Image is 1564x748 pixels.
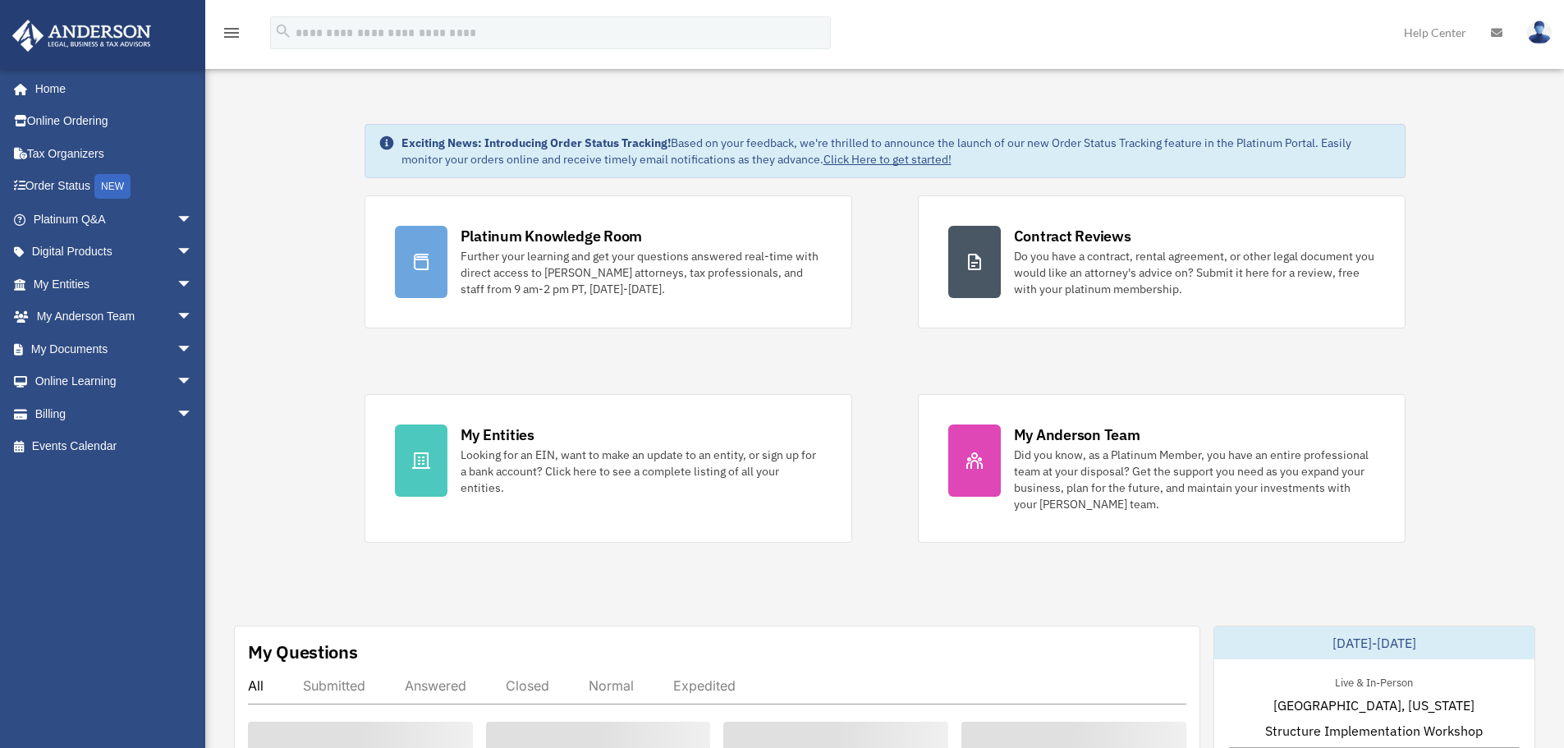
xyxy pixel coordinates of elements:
img: Anderson Advisors Platinum Portal [7,20,156,52]
a: My Entitiesarrow_drop_down [11,268,218,301]
div: Further your learning and get your questions answered real-time with direct access to [PERSON_NAM... [461,248,822,297]
div: Do you have a contract, rental agreement, or other legal document you would like an attorney's ad... [1014,248,1375,297]
a: Order StatusNEW [11,170,218,204]
a: menu [222,29,241,43]
a: Home [11,72,209,105]
strong: Exciting News: Introducing Order Status Tracking! [401,135,671,150]
span: arrow_drop_down [177,333,209,366]
div: My Entities [461,424,534,445]
div: [DATE]-[DATE] [1214,626,1534,659]
span: arrow_drop_down [177,203,209,236]
div: Based on your feedback, we're thrilled to announce the launch of our new Order Status Tracking fe... [401,135,1392,167]
i: menu [222,23,241,43]
div: Did you know, as a Platinum Member, you have an entire professional team at your disposal? Get th... [1014,447,1375,512]
span: [GEOGRAPHIC_DATA], [US_STATE] [1273,695,1475,715]
span: arrow_drop_down [177,397,209,431]
a: Platinum Q&Aarrow_drop_down [11,203,218,236]
a: Billingarrow_drop_down [11,397,218,430]
div: Closed [506,677,549,694]
a: Events Calendar [11,430,218,463]
span: arrow_drop_down [177,365,209,399]
div: All [248,677,264,694]
a: Online Ordering [11,105,218,138]
div: My Questions [248,640,358,664]
a: Online Learningarrow_drop_down [11,365,218,398]
a: Contract Reviews Do you have a contract, rental agreement, or other legal document you would like... [918,195,1406,328]
a: My Anderson Team Did you know, as a Platinum Member, you have an entire professional team at your... [918,394,1406,543]
span: arrow_drop_down [177,268,209,301]
div: Answered [405,677,466,694]
span: arrow_drop_down [177,236,209,269]
div: Contract Reviews [1014,226,1131,246]
div: Live & In-Person [1322,672,1426,690]
a: Digital Productsarrow_drop_down [11,236,218,268]
a: My Anderson Teamarrow_drop_down [11,301,218,333]
a: My Entities Looking for an EIN, want to make an update to an entity, or sign up for a bank accoun... [365,394,852,543]
a: Platinum Knowledge Room Further your learning and get your questions answered real-time with dire... [365,195,852,328]
a: Click Here to get started! [823,152,952,167]
div: Expedited [673,677,736,694]
div: Normal [589,677,634,694]
img: User Pic [1527,21,1552,44]
i: search [274,22,292,40]
div: Platinum Knowledge Room [461,226,643,246]
div: Submitted [303,677,365,694]
span: arrow_drop_down [177,301,209,334]
span: Structure Implementation Workshop [1265,721,1483,741]
div: NEW [94,174,131,199]
div: My Anderson Team [1014,424,1140,445]
a: My Documentsarrow_drop_down [11,333,218,365]
a: Tax Organizers [11,137,218,170]
div: Looking for an EIN, want to make an update to an entity, or sign up for a bank account? Click her... [461,447,822,496]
